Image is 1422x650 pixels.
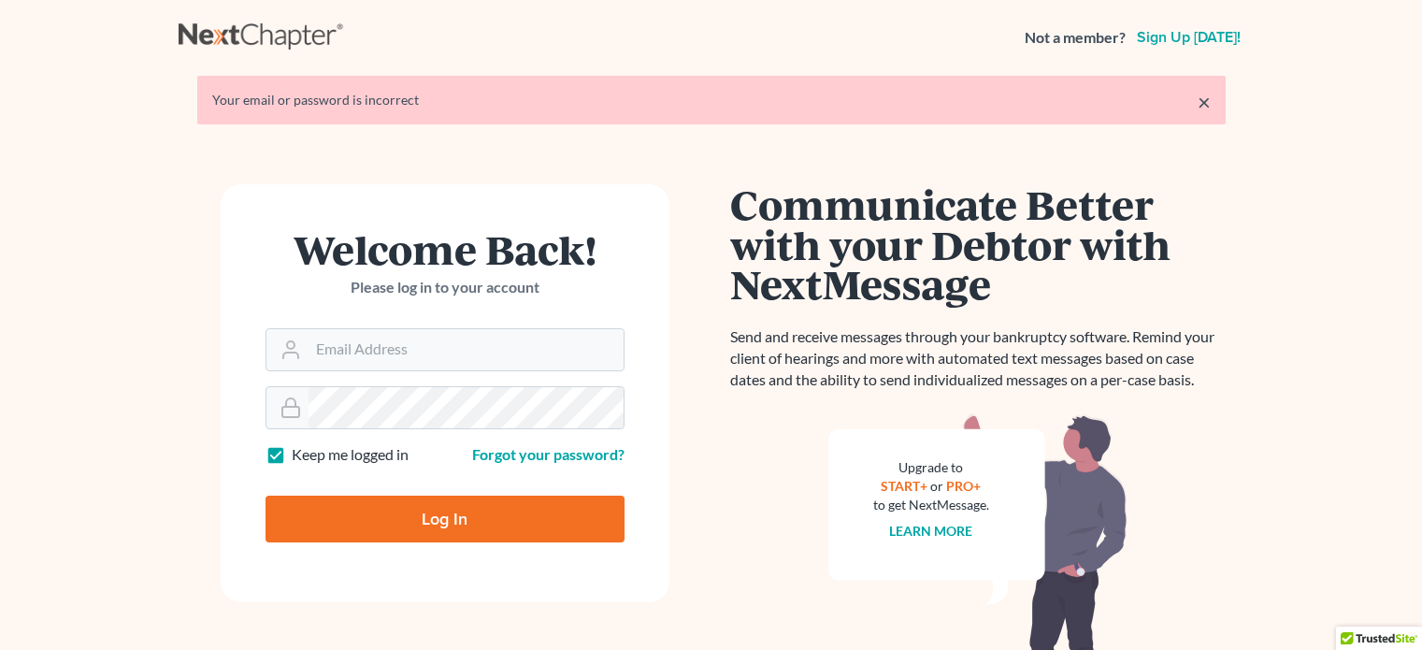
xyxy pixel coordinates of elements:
[212,91,1211,109] div: Your email or password is incorrect
[266,277,625,298] p: Please log in to your account
[309,329,624,370] input: Email Address
[873,458,989,477] div: Upgrade to
[730,184,1226,304] h1: Communicate Better with your Debtor with NextMessage
[472,445,625,463] a: Forgot your password?
[946,478,981,494] a: PRO+
[266,496,625,542] input: Log In
[1025,27,1126,49] strong: Not a member?
[889,523,972,539] a: Learn more
[730,326,1226,391] p: Send and receive messages through your bankruptcy software. Remind your client of hearings and mo...
[266,229,625,269] h1: Welcome Back!
[292,444,409,466] label: Keep me logged in
[873,496,989,514] div: to get NextMessage.
[930,478,943,494] span: or
[1198,91,1211,113] a: ×
[881,478,927,494] a: START+
[1133,30,1244,45] a: Sign up [DATE]!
